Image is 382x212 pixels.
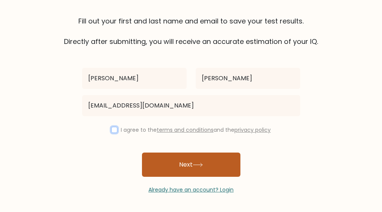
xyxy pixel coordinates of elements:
input: Last name [196,68,300,89]
a: Already have an account? Login [148,186,234,193]
a: privacy policy [234,126,271,134]
label: I agree to the and the [121,126,271,134]
input: Email [82,95,300,116]
a: terms and conditions [157,126,214,134]
button: Next [142,153,240,177]
input: First name [82,68,187,89]
div: Fill out your first and last name and email to save your test results. Directly after submitting,... [9,16,373,47]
